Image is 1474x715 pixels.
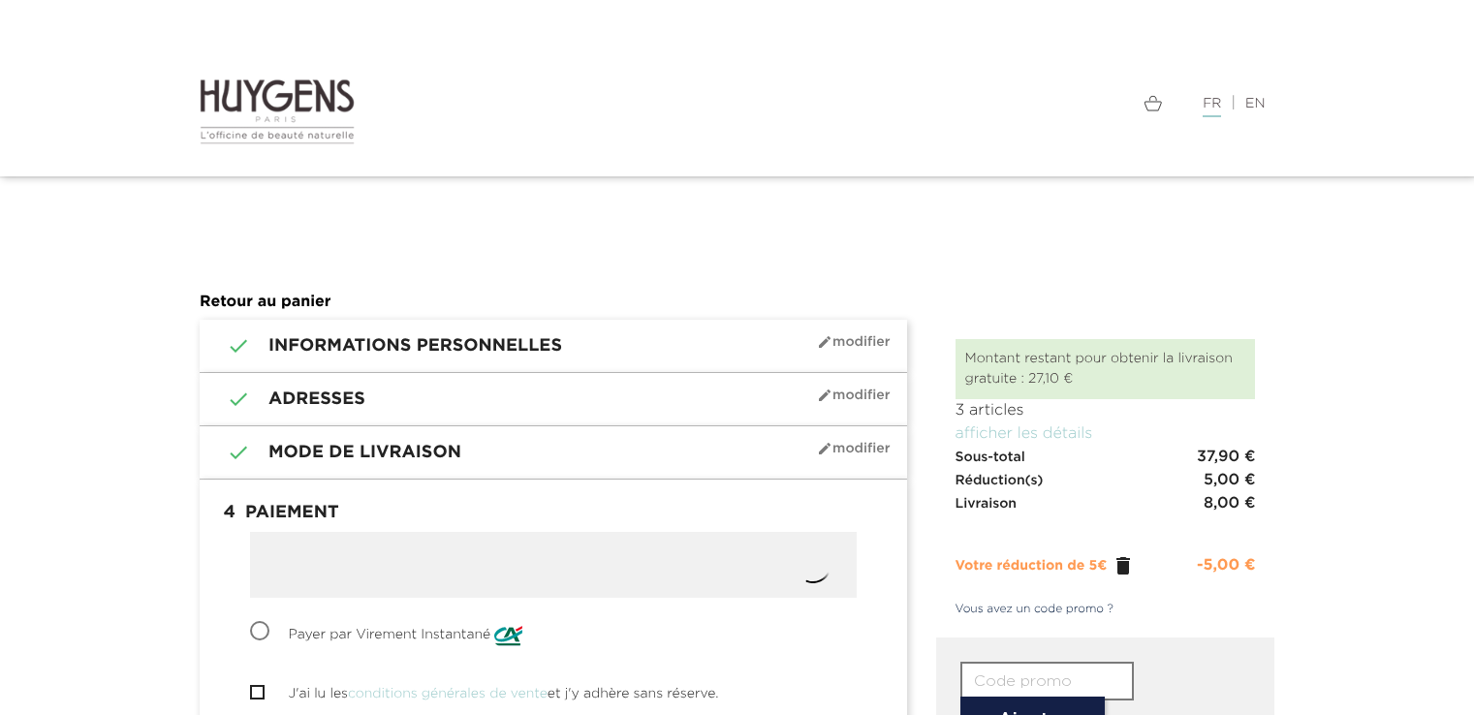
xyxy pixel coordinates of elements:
img: Veuillez patienter, chargement de modes de paiement supplémentaires. [795,546,831,583]
span: Modifier [817,388,890,403]
label: J'ai lu les et j'y adhère sans réserve. [289,684,719,704]
i:  [214,441,239,464]
a: afficher les détails [956,426,1093,442]
h1: Adresses [214,388,893,411]
span: Votre réduction de 5€ [956,559,1108,573]
h1: Paiement [214,494,893,533]
iframe: PayPal Message 2 [200,186,1275,240]
span: 5,00 € [1204,469,1255,492]
span: Sous-total [956,451,1025,464]
span: 8,00 € [1204,492,1256,515]
span: Livraison [956,497,1018,511]
h1: Mode de livraison [214,441,893,464]
div: -5,00 € [1197,554,1256,577]
p: 3 articles [956,399,1256,422]
h1: Informations personnelles [214,334,893,357]
i:  [214,388,239,411]
span: Payer par Virement Instantané [289,628,491,641]
span: 37,90 € [1197,446,1255,469]
span: Réduction(s) [956,474,1044,487]
i: mode_edit [817,334,832,350]
a: Vous avez un code promo ? [936,601,1114,618]
i: mode_edit [817,388,832,403]
span: Modifier [817,334,890,350]
span: Montant restant pour obtenir la livraison gratuite : 27,10 € [965,352,1233,386]
img: 29x29_square_gif.gif [494,621,522,649]
a: conditions générales de vente [348,687,548,700]
div: | [752,92,1275,115]
span: 4 [214,494,245,533]
input: Code promo [960,662,1134,700]
img: Huygens logo [200,78,356,145]
a: Retour au panier [200,295,331,310]
span: Modifier [817,441,890,456]
i: mode_edit [817,441,832,456]
i:  [214,334,239,357]
a:  [1112,554,1135,577]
